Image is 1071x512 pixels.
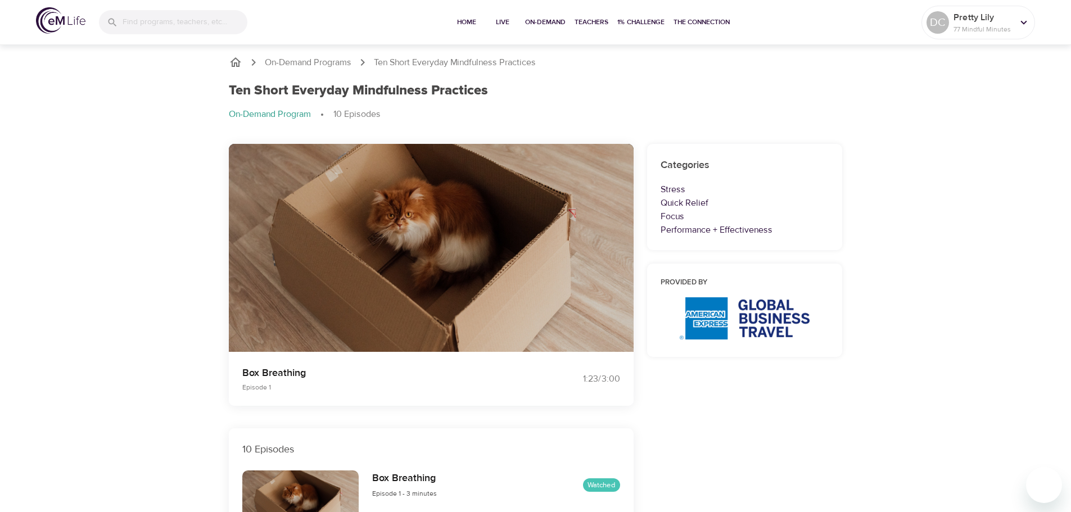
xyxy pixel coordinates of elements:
span: Teachers [575,16,608,28]
div: 1:23 / 3:00 [536,373,620,386]
iframe: Button to launch messaging window [1026,467,1062,503]
span: Watched [583,480,620,491]
img: AmEx%20GBT%20logo.png [680,297,810,339]
h1: Ten Short Everyday Mindfulness Practices [229,83,488,99]
span: Live [489,16,516,28]
span: Home [453,16,480,28]
div: DC [927,11,949,34]
p: Stress [661,183,829,196]
p: Episode 1 [242,382,522,392]
span: 1% Challenge [617,16,665,28]
p: Ten Short Everyday Mindfulness Practices [374,56,536,69]
p: On-Demand Program [229,108,311,121]
img: logo [36,7,85,34]
span: The Connection [674,16,730,28]
h6: Categories [661,157,829,174]
p: Box Breathing [242,365,522,380]
nav: breadcrumb [229,56,843,69]
span: Episode 1 - 3 minutes [372,489,437,498]
input: Find programs, teachers, etc... [123,10,247,34]
span: On-Demand [525,16,566,28]
p: Focus [661,210,829,223]
h6: Box Breathing [372,470,437,487]
h6: Provided by [661,277,829,289]
p: 77 Mindful Minutes [953,24,1013,34]
nav: breadcrumb [229,108,843,121]
p: 10 Episodes [333,108,381,121]
a: On-Demand Programs [265,56,351,69]
p: Pretty Lily [953,11,1013,24]
p: Performance + Effectiveness [661,223,829,237]
p: Quick Relief [661,196,829,210]
p: 10 Episodes [242,442,620,457]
